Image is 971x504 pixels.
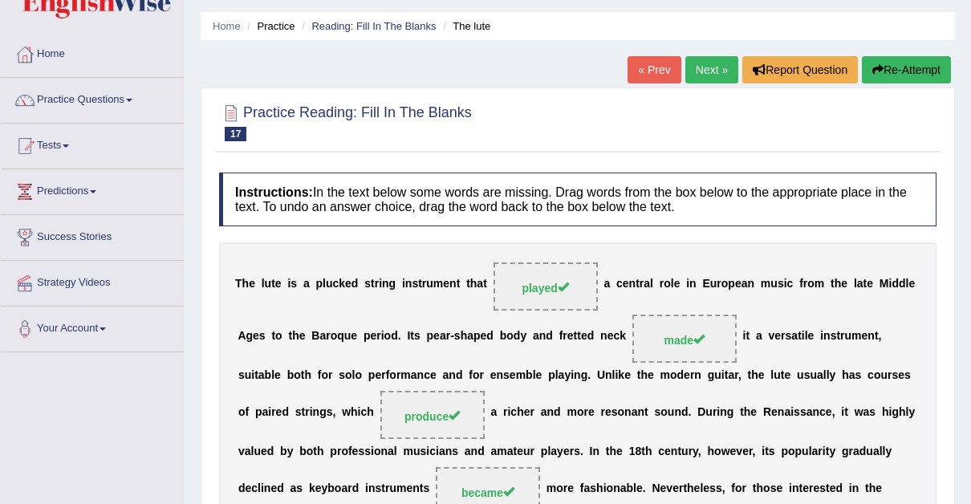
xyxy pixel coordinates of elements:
b: e [370,330,376,343]
b: l [805,330,808,343]
b: d [899,278,906,291]
span: Drop target [632,315,737,363]
b: o [473,368,480,381]
b: o [807,278,815,291]
b: l [823,368,827,381]
b: B [311,330,319,343]
b: u [426,278,433,291]
b: l [612,368,616,381]
b: n [823,330,831,343]
b: u [326,278,333,291]
b: b [500,330,507,343]
b: n [417,368,425,381]
b: r [305,406,309,419]
b: o [294,368,301,381]
b: u [845,330,852,343]
b: e [567,330,574,343]
b: s [290,278,297,291]
b: e [908,278,915,291]
b: h [470,278,477,291]
b: u [245,368,252,381]
b: i [888,278,892,291]
b: l [770,368,774,381]
b: t [271,330,275,343]
b: h [640,368,648,381]
b: l [650,278,653,291]
b: d [514,330,521,343]
b: t [302,406,306,419]
b: n [574,368,581,381]
b: r [422,278,426,291]
b: c [616,278,623,291]
b: o [389,368,396,381]
b: i [381,330,384,343]
b: r [381,368,385,381]
b: m [433,278,443,291]
b: g [581,368,588,381]
b: s [454,330,461,343]
li: The lute [439,18,490,34]
b: p [255,406,262,419]
b: e [758,368,765,381]
b: n [600,330,607,343]
b: t [418,278,422,291]
b: U [597,368,605,381]
b: r [326,330,330,343]
b: u [880,368,888,381]
button: Report Question [742,56,858,83]
b: e [674,278,681,291]
b: i [721,368,725,381]
b: s [412,278,418,291]
b: t [574,330,578,343]
b: r [690,368,694,381]
b: i [379,278,382,291]
b: e [648,368,654,381]
b: n [449,278,457,291]
b: t [636,278,640,291]
b: n [382,278,389,291]
b: i [743,330,746,343]
b: l [827,368,830,381]
b: w [342,406,351,419]
b: a [319,330,326,343]
b: - [450,330,454,343]
b: l [533,368,536,381]
b: E [702,278,709,291]
b: e [624,368,631,381]
b: e [784,368,790,381]
a: Predictions [1,169,184,209]
b: t [748,368,752,381]
b: y [564,368,571,381]
span: 17 [225,127,246,141]
b: l [906,278,909,291]
b: a [741,278,748,291]
b: t [577,330,581,343]
b: o [874,368,881,381]
b: c [867,368,874,381]
a: Your Account [1,307,184,347]
b: l [671,278,674,291]
b: d [486,330,494,343]
b: s [327,406,333,419]
b: o [331,330,338,343]
b: e [684,368,690,381]
b: t [288,330,292,343]
b: o [670,368,677,381]
b: a [440,330,446,343]
b: e [430,368,437,381]
b: a [603,278,610,291]
b: , [738,368,741,381]
b: f [469,368,473,381]
b: g [389,278,396,291]
b: f [559,330,563,343]
b: i [820,330,823,343]
span: Drop target [494,262,598,311]
span: made [664,334,705,347]
b: u [797,368,804,381]
b: l [854,278,857,291]
b: c [424,368,430,381]
b: e [898,368,904,381]
b: n [694,368,701,381]
b: . [398,330,401,343]
b: u [770,278,778,291]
